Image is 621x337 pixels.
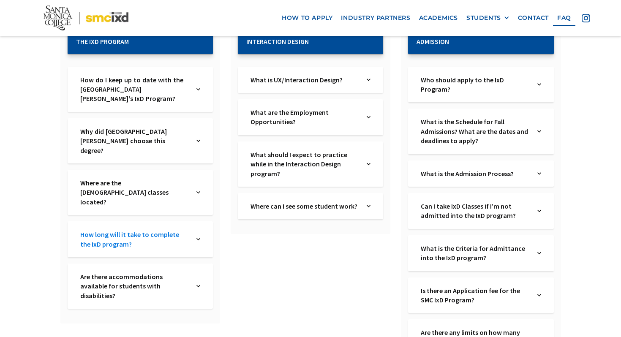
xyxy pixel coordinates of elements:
[44,5,128,30] img: Santa Monica College - SMC IxD logo
[278,10,337,26] a: how to apply
[417,38,545,46] h2: Admission
[421,201,529,220] a: Can I take IxD Classes if I’m not admitted into the IxD program?
[251,108,359,127] a: What are the Employment Opportunities?
[514,10,553,26] a: contact
[582,14,590,22] img: icon - instagram
[80,178,188,207] a: Where are the [DEMOGRAPHIC_DATA] classes located?
[421,286,529,305] a: Is there an Application fee for the SMC IxD Program?
[421,244,529,263] a: What is the Criteria for Admittance into the IxD program?
[80,230,188,249] a: How long will it take to complete the IxD program?
[553,10,575,26] a: faq
[421,169,529,178] a: What is the Admission Process?
[251,201,359,211] a: Where can I see some student work?
[466,14,509,22] div: STUDENTS
[337,10,414,26] a: industry partners
[251,150,359,178] a: What should I expect to practice while in the Interaction Design program?
[80,75,188,103] a: How do I keep up to date with the [GEOGRAPHIC_DATA][PERSON_NAME]'s IxD Program?
[76,38,204,46] h2: The IxD Program
[80,272,188,300] a: Are there accommodations available for students with disabilities?
[246,38,375,46] h2: Interaction Design
[80,127,188,155] a: Why did [GEOGRAPHIC_DATA][PERSON_NAME] choose this degree?
[421,75,529,94] a: Who should apply to the IxD Program?
[251,75,359,84] a: What is UX/Interaction Design?
[415,10,462,26] a: Academics
[466,14,501,22] div: STUDENTS
[421,117,529,145] a: What is the Schedule for Fall Admissions? What are the dates and deadlines to apply?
